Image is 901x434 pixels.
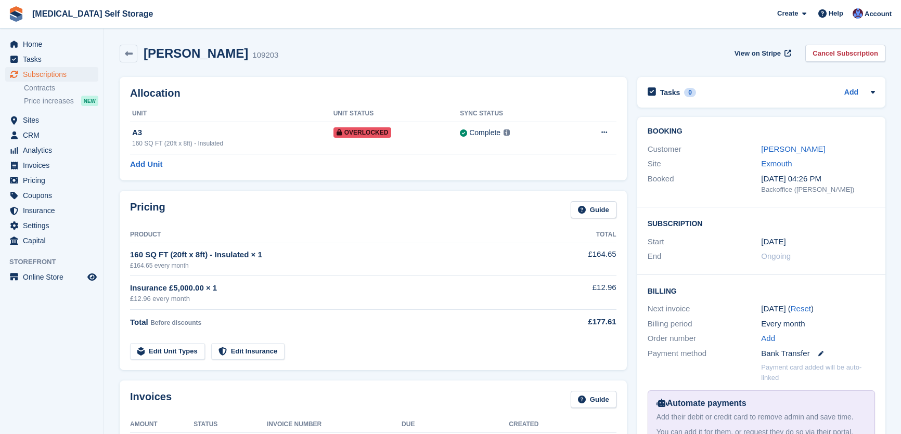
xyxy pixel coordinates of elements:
div: Start [648,236,762,248]
a: Add [761,333,775,345]
div: Every month [761,318,875,330]
img: Helen Walker [853,8,863,19]
div: £164.65 every month [130,261,541,270]
div: Payment method [648,348,762,360]
th: Product [130,227,541,243]
a: Guide [571,201,616,218]
span: CRM [23,128,85,142]
div: Next invoice [648,303,762,315]
div: Insurance £5,000.00 × 1 [130,282,541,294]
a: Exmouth [761,159,792,168]
a: Contracts [24,83,98,93]
span: Ongoing [761,252,791,260]
a: menu [5,143,98,157]
span: Online Store [23,270,85,284]
a: menu [5,113,98,127]
div: End [648,251,762,262]
th: Status [194,416,267,433]
a: menu [5,173,98,188]
div: [DATE] 04:26 PM [761,173,875,185]
a: menu [5,233,98,248]
div: Site [648,158,762,170]
a: menu [5,203,98,218]
div: £12.96 every month [130,294,541,304]
a: Edit Insurance [211,343,285,360]
div: Order number [648,333,762,345]
th: Amount [130,416,194,433]
h2: Invoices [130,391,172,408]
span: Storefront [9,257,104,267]
th: Created [509,416,616,433]
span: Price increases [24,96,74,106]
a: menu [5,128,98,142]
div: Billing period [648,318,762,330]
div: [DATE] ( ) [761,303,875,315]
th: Due [402,416,509,433]
h2: Allocation [130,87,616,99]
span: Analytics [23,143,85,157]
a: menu [5,218,98,233]
span: Create [777,8,798,19]
h2: Billing [648,285,875,296]
a: menu [5,37,98,51]
img: stora-icon-8386f47178a22dfd0bd8f6a31ec36ba5ce8667c1dd55bd0f319d3a0aa187defe.svg [8,6,24,22]
a: [MEDICAL_DATA] Self Storage [28,5,157,22]
div: 160 SQ FT (20ft x 8ft) - Insulated × 1 [130,249,541,261]
a: menu [5,158,98,173]
h2: Tasks [660,88,680,97]
th: Invoice Number [267,416,402,433]
h2: Booking [648,127,875,136]
a: menu [5,52,98,67]
span: Insurance [23,203,85,218]
a: Guide [571,391,616,408]
span: Before discounts [150,319,201,326]
span: Account [865,9,892,19]
a: Cancel Subscription [805,45,885,62]
div: 109203 [252,49,278,61]
span: Invoices [23,158,85,173]
th: Sync Status [460,106,569,122]
time: 2025-09-30 00:00:00 UTC [761,236,786,248]
div: A3 [132,127,333,139]
span: Subscriptions [23,67,85,82]
span: Home [23,37,85,51]
div: Booked [648,173,762,195]
span: Tasks [23,52,85,67]
th: Unit [130,106,333,122]
span: Overlocked [333,127,392,138]
a: Reset [791,304,811,313]
h2: Subscription [648,218,875,228]
td: £164.65 [541,243,616,275]
h2: [PERSON_NAME] [144,46,248,60]
span: Pricing [23,173,85,188]
div: Customer [648,143,762,155]
a: Add Unit [130,159,162,170]
span: Settings [23,218,85,233]
div: £177.61 [541,316,616,328]
div: Add their debit or credit card to remove admin and save time. [657,412,866,423]
div: NEW [81,96,98,106]
p: Payment card added will be auto-linked [761,362,875,383]
div: Complete [469,127,500,138]
a: [PERSON_NAME] [761,144,825,153]
span: Total [130,318,148,326]
span: Capital [23,233,85,248]
a: menu [5,67,98,82]
th: Unit Status [333,106,460,122]
th: Total [541,227,616,243]
div: 0 [684,88,696,97]
a: Preview store [86,271,98,283]
span: View on Stripe [735,48,781,59]
div: Bank Transfer [761,348,875,360]
a: Edit Unit Types [130,343,205,360]
span: Coupons [23,188,85,203]
span: Sites [23,113,85,127]
h2: Pricing [130,201,165,218]
td: £12.96 [541,276,616,310]
a: Add [844,87,858,99]
img: icon-info-grey-7440780725fd019a000dd9b08b2336e03edf1995a4989e88bcd33f0948082b44.svg [504,129,510,136]
a: View on Stripe [730,45,793,62]
span: Help [829,8,843,19]
a: menu [5,270,98,284]
div: Automate payments [657,397,866,410]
